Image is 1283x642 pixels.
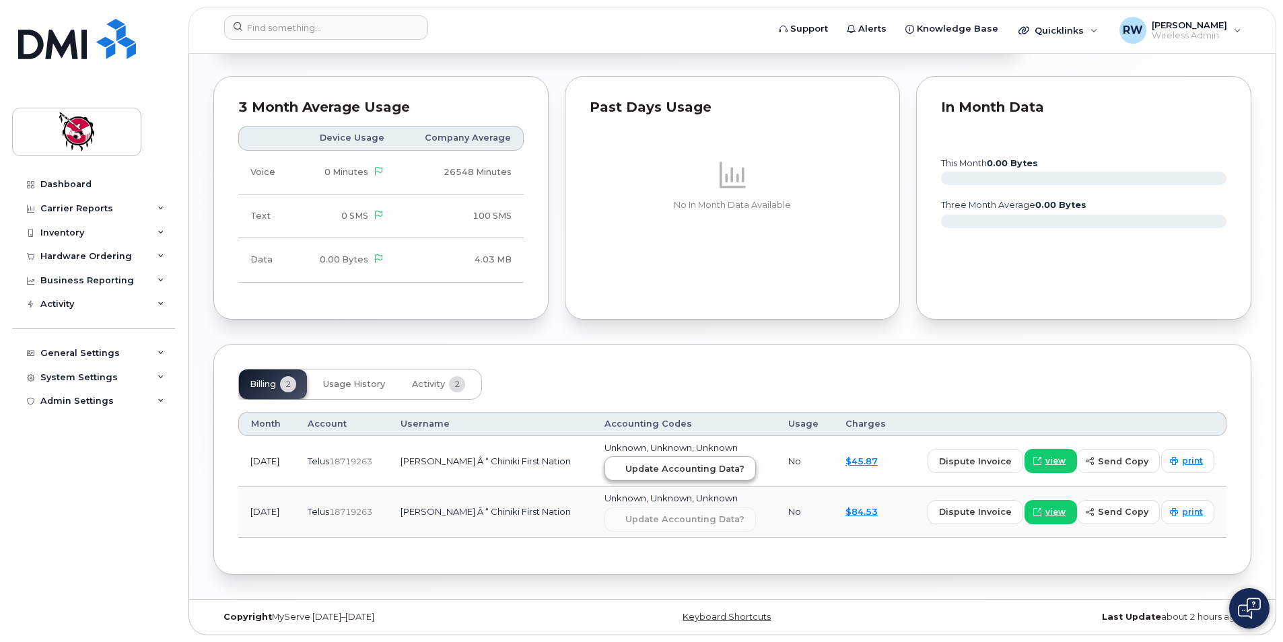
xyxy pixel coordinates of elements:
[329,507,372,517] span: 18719263
[928,449,1023,473] button: dispute invoice
[625,462,744,475] span: Update Accounting Data?
[1098,505,1148,518] span: send copy
[396,151,524,194] td: 26548 Minutes
[296,412,388,436] th: Account
[939,505,1012,518] span: dispute invoice
[223,612,272,622] strong: Copyright
[388,436,592,487] td: [PERSON_NAME] Â “ Chiniki First Nation
[308,506,329,517] span: Telus
[1161,500,1214,524] a: print
[308,456,329,466] span: Telus
[939,455,1012,468] span: dispute invoice
[1045,455,1066,467] span: view
[320,254,368,264] span: 0.00 Bytes
[1152,30,1227,41] span: Wireless Admin
[238,151,295,194] td: Voice
[592,412,776,436] th: Accounting Codes
[1098,455,1148,468] span: send copy
[1035,25,1084,36] span: Quicklinks
[625,513,744,526] span: Update Accounting Data?
[769,15,837,42] a: Support
[224,15,428,40] input: Find something...
[323,379,385,390] span: Usage History
[1161,449,1214,473] a: print
[604,507,756,532] button: Update Accounting Data?
[1152,20,1227,30] span: [PERSON_NAME]
[238,436,296,487] td: [DATE]
[928,500,1023,524] button: dispute invoice
[388,412,592,436] th: Username
[833,412,901,436] th: Charges
[388,487,592,538] td: [PERSON_NAME] Â “ Chiniki First Nation
[1009,17,1107,44] div: Quicklinks
[776,436,833,487] td: No
[940,158,1038,168] text: this month
[1238,598,1261,619] img: Open chat
[1102,612,1161,622] strong: Last Update
[238,487,296,538] td: [DATE]
[1123,22,1143,38] span: RW
[329,456,372,466] span: 18719263
[1077,449,1160,473] button: send copy
[941,101,1226,114] div: In Month Data
[396,126,524,150] th: Company Average
[238,194,295,238] td: Text
[1045,506,1066,518] span: view
[845,506,878,517] a: $84.53
[604,456,756,480] button: Update Accounting Data?
[324,167,368,177] span: 0 Minutes
[1182,506,1203,518] span: print
[604,442,738,453] span: Unknown, Unknown, Unknown
[837,15,896,42] a: Alerts
[987,158,1038,168] tspan: 0.00 Bytes
[1182,455,1203,467] span: print
[776,487,833,538] td: No
[449,376,465,392] span: 2
[590,101,875,114] div: Past Days Usage
[590,199,875,211] p: No In Month Data Available
[412,379,445,390] span: Activity
[683,612,771,622] a: Keyboard Shortcuts
[1025,500,1077,524] a: view
[396,238,524,282] td: 4.03 MB
[341,211,368,221] span: 0 SMS
[396,194,524,238] td: 100 SMS
[604,493,738,503] span: Unknown, Unknown, Unknown
[1025,449,1077,473] a: view
[238,101,524,114] div: 3 Month Average Usage
[917,22,998,36] span: Knowledge Base
[776,412,833,436] th: Usage
[858,22,887,36] span: Alerts
[238,238,295,282] td: Data
[1077,500,1160,524] button: send copy
[905,612,1251,622] div: about 2 hours ago
[1035,200,1086,210] tspan: 0.00 Bytes
[238,412,296,436] th: Month
[213,612,559,622] div: MyServe [DATE]–[DATE]
[1110,17,1251,44] div: Rhonda Wildman
[940,200,1086,210] text: three month average
[896,15,1008,42] a: Knowledge Base
[790,22,828,36] span: Support
[295,126,396,150] th: Device Usage
[845,456,878,466] a: $45.87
